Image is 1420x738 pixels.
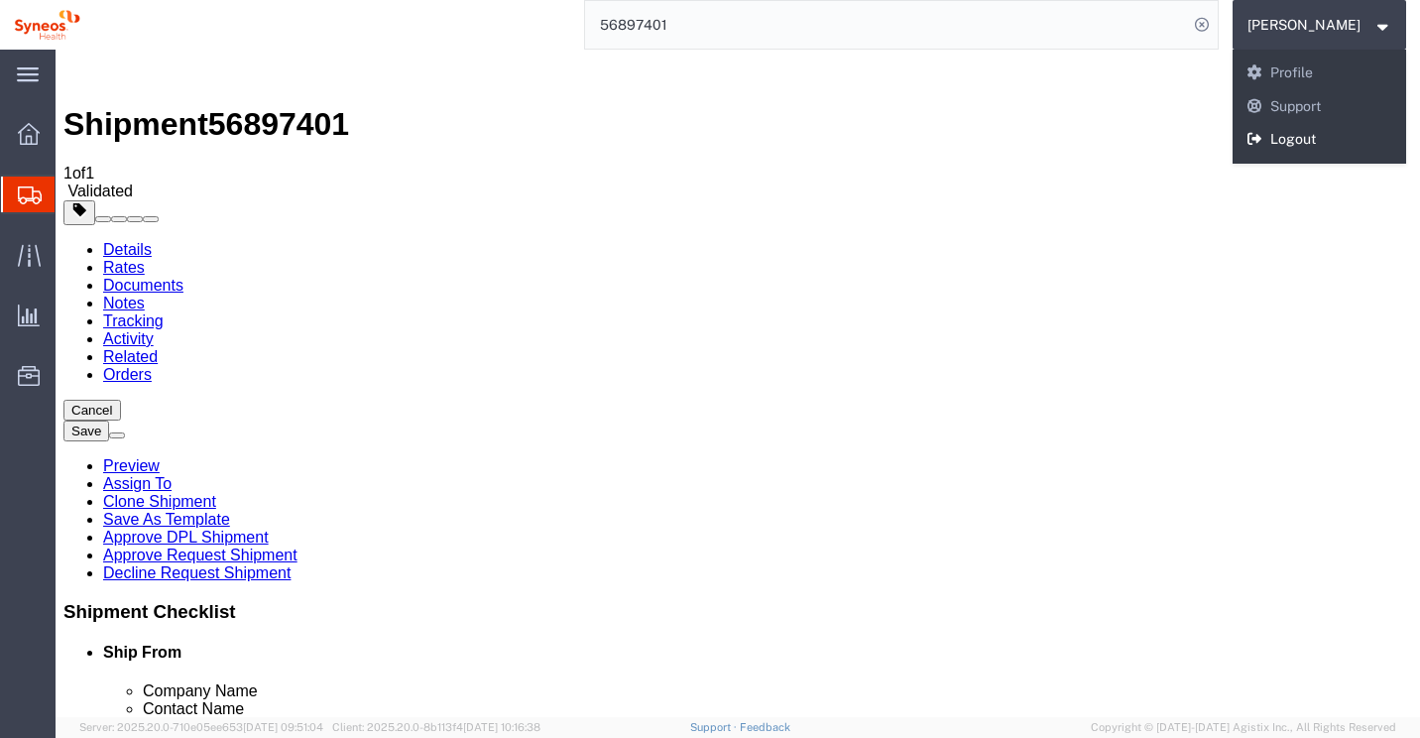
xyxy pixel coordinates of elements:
a: Support [690,721,740,733]
button: [PERSON_NAME] [1246,13,1393,37]
span: Server: 2025.20.0-710e05ee653 [79,721,323,733]
span: [DATE] 09:51:04 [243,721,323,733]
input: Search for shipment number, reference number [585,1,1188,49]
a: Support [1233,90,1407,124]
img: logo [14,10,80,40]
iframe: FS Legacy Container [56,50,1420,717]
span: Copyright © [DATE]-[DATE] Agistix Inc., All Rights Reserved [1091,719,1396,736]
span: [DATE] 10:16:38 [463,721,540,733]
a: Profile [1233,57,1407,90]
span: Client: 2025.20.0-8b113f4 [332,721,540,733]
span: Beth Lomax [1247,14,1361,36]
a: Feedback [740,721,790,733]
a: Logout [1233,123,1407,157]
